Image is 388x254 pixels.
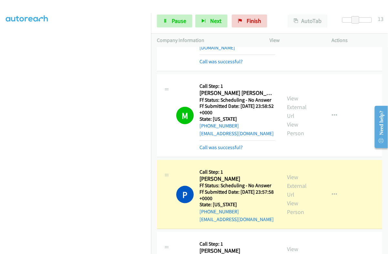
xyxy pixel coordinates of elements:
[199,175,272,183] h2: [PERSON_NAME]
[199,189,275,201] h5: Ff Submitted Date: [DATE] 23:57:58 +0000
[199,144,243,150] a: Call was successful?
[199,216,274,222] a: [EMAIL_ADDRESS][DOMAIN_NAME]
[199,103,275,116] h5: Ff Submitted Date: [DATE] 23:58:52 +0000
[287,173,307,198] a: View External Url
[232,15,267,27] a: Finish
[199,130,274,137] a: [EMAIL_ADDRESS][DOMAIN_NAME]
[378,15,383,23] div: 13
[199,208,239,215] a: [PHONE_NUMBER]
[210,17,221,25] span: Next
[270,36,320,44] p: View
[287,95,307,119] a: View External Url
[199,201,275,208] h5: State: [US_STATE]
[157,36,258,44] p: Company Information
[199,182,275,189] h5: Ff Status: Scheduling - No Answer
[199,83,275,89] h5: Call Step: 1
[332,36,383,44] p: Actions
[157,15,192,27] a: Pause
[287,199,304,216] a: View Person
[176,107,194,124] h1: M
[199,97,275,103] h5: Ff Status: Scheduling - No Answer
[176,186,194,203] h1: P
[199,123,239,129] a: [PHONE_NUMBER]
[199,89,272,97] h2: [PERSON_NAME] [PERSON_NAME]
[288,15,328,27] button: AutoTab
[369,101,388,153] iframe: Resource Center
[172,17,186,25] span: Pause
[199,241,275,247] h5: Call Step: 1
[199,58,243,65] a: Call was successful?
[247,17,261,25] span: Finish
[195,15,228,27] button: Next
[199,116,275,122] h5: State: [US_STATE]
[287,121,304,137] a: View Person
[199,169,275,175] h5: Call Step: 1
